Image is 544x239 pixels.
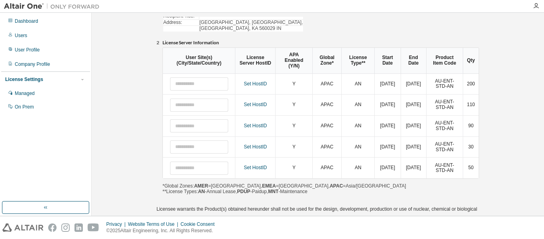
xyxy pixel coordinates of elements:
td: [DATE] [374,157,401,178]
div: Managed [15,90,35,97]
th: End Date [401,48,426,73]
td: 110 [463,94,479,115]
a: Set HostID [244,165,267,170]
td: APAC [312,94,341,115]
td: Y [275,74,312,95]
td: [DATE] [374,74,401,95]
b: MNT [268,189,278,194]
div: Cookie Consent [180,221,219,227]
td: [DATE] [401,136,426,158]
th: License Type** [341,48,374,73]
div: Privacy [106,221,128,227]
div: Users [15,32,27,39]
td: [DATE] [401,115,426,136]
td: Address: [163,20,199,26]
td: AU-ENT-STD-AN [426,157,463,178]
div: User Profile [15,47,40,53]
td: AN [341,136,374,158]
li: License Server Information [162,40,479,46]
div: Company Profile [15,61,50,67]
img: facebook.svg [48,223,57,232]
td: AU-ENT-STD-AN [426,115,463,136]
th: Start Date [374,48,401,73]
td: APAC [312,136,341,158]
td: [DATE] [401,94,426,115]
div: Dashboard [15,18,38,24]
img: Altair One [4,2,104,10]
b: AMER [194,183,208,189]
td: APAC [312,74,341,95]
img: altair_logo.svg [2,223,43,232]
th: APA Enabled (Y/N) [275,48,312,73]
td: [DATE] [374,94,401,115]
td: APAC [312,157,341,178]
td: 90 [463,115,479,136]
td: 200 [463,74,479,95]
td: AN [341,94,374,115]
p: © 2025 Altair Engineering, Inc. All Rights Reserved. [106,227,219,234]
th: License Server HostID [235,48,275,73]
td: 50 [463,157,479,178]
th: Global Zone* [312,48,341,73]
th: User Site(s) (City/State/Country) [163,48,235,73]
td: [GEOGRAPHIC_DATA], KA 560029 IN [200,26,303,32]
td: [DATE] [374,136,401,158]
td: AN [341,74,374,95]
img: instagram.svg [61,223,70,232]
b: AN [198,189,205,194]
td: AU-ENT-STD-AN [426,136,463,158]
a: Set HostID [244,123,267,128]
td: 30 [463,136,479,158]
div: Website Terms of Use [128,221,180,227]
td: [DATE] [401,74,426,95]
td: Y [275,94,312,115]
a: Set HostID [244,81,267,87]
td: AN [341,157,374,178]
th: Product Item Code [426,48,463,73]
th: Qty [463,48,479,73]
td: AU-ENT-STD-AN [426,94,463,115]
td: [DATE] [401,157,426,178]
td: [GEOGRAPHIC_DATA], [GEOGRAPHIC_DATA], [200,20,303,26]
td: Y [275,115,312,136]
td: Y [275,136,312,158]
div: *Global Zones: =[GEOGRAPHIC_DATA], =[GEOGRAPHIC_DATA], =Asia/[GEOGRAPHIC_DATA] **License Types: -... [162,47,479,194]
b: PDUP [237,189,250,194]
td: [DATE] [374,115,401,136]
td: AN [341,115,374,136]
td: APAC [312,115,341,136]
img: youtube.svg [88,223,99,232]
td: AU-ENT-STD-AN [426,74,463,95]
img: linkedin.svg [74,223,83,232]
a: Set HostID [244,102,267,107]
b: APAC [330,183,343,189]
b: EMEA [262,183,276,189]
a: Set HostID [244,144,267,150]
div: License Settings [5,76,43,83]
td: Y [275,157,312,178]
div: On Prem [15,104,34,110]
